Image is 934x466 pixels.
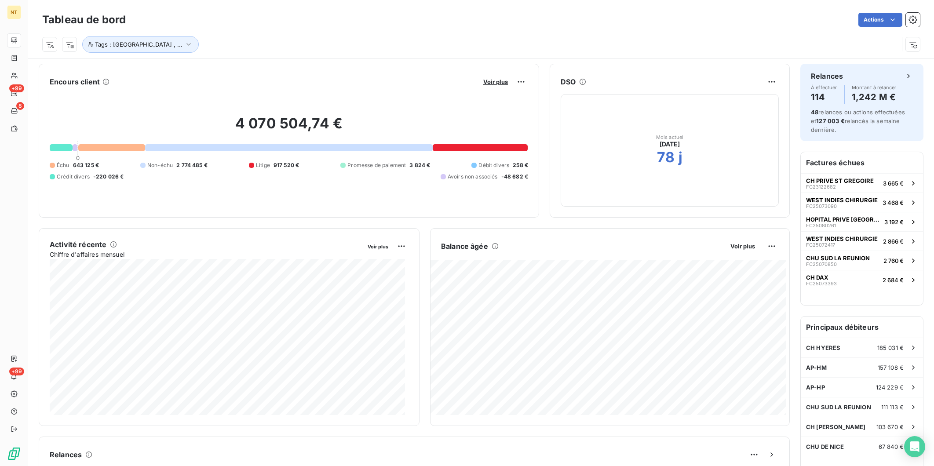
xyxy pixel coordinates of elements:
[409,161,430,169] span: 3 824 €
[806,384,825,391] span: AP-HP
[883,238,904,245] span: 2 866 €
[883,277,904,284] span: 2 684 €
[801,152,923,173] h6: Factures échues
[656,135,684,140] span: Mois actuel
[806,281,837,286] span: FC25073393
[347,161,406,169] span: Promesse de paiement
[679,149,682,166] h2: j
[878,364,904,371] span: 157 108 €
[801,270,923,289] button: CH DAXFC250733932 684 €
[483,78,508,85] span: Voir plus
[806,274,828,281] span: CH DAX
[806,364,827,371] span: AP-HM
[881,404,904,411] span: 111 113 €
[806,242,835,248] span: FC25072417
[730,243,755,250] span: Voir plus
[728,242,758,250] button: Voir plus
[657,149,675,166] h2: 78
[806,262,837,267] span: FC25070850
[806,223,836,228] span: FC25080261
[806,184,836,189] span: FC23122682
[883,199,904,206] span: 3 468 €
[883,257,904,264] span: 2 760 €
[7,447,21,461] img: Logo LeanPay
[806,255,870,262] span: CHU SUD LA REUNION
[801,193,923,212] button: WEST INDIES CHIRURGIEFC250730903 468 €
[76,154,80,161] span: 0
[50,250,361,259] span: Chiffre d'affaires mensuel
[256,161,270,169] span: Litige
[176,161,208,169] span: 2 774 485 €
[57,161,69,169] span: Échu
[852,85,897,90] span: Montant à relancer
[816,117,844,124] span: 127 003 €
[883,180,904,187] span: 3 665 €
[801,317,923,338] h6: Principaux débiteurs
[879,443,904,450] span: 67 840 €
[147,161,173,169] span: Non-échu
[811,71,843,81] h6: Relances
[481,78,511,86] button: Voir plus
[82,36,199,53] button: Tags : [GEOGRAPHIC_DATA] , ...
[95,41,182,48] span: Tags : [GEOGRAPHIC_DATA] , ...
[801,173,923,193] button: CH PRIVE ST GREGOIREFC231226823 665 €
[448,173,498,181] span: Avoirs non associés
[811,109,905,133] span: relances ou actions effectuées et relancés la semaine dernière.
[801,231,923,251] button: WEST INDIES CHIRURGIEFC250724172 866 €
[441,241,488,251] h6: Balance âgée
[806,177,874,184] span: CH PRIVE ST GREGOIRE
[42,12,126,28] h3: Tableau de bord
[73,161,99,169] span: 643 125 €
[501,173,528,181] span: -48 682 €
[806,344,840,351] span: CH HYERES
[806,443,844,450] span: CHU DE NICE
[93,173,124,181] span: -220 026 €
[50,76,100,87] h6: Encours client
[877,344,904,351] span: 185 031 €
[806,235,878,242] span: WEST INDIES CHIRURGIE
[50,449,82,460] h6: Relances
[801,251,923,270] button: CHU SUD LA REUNIONFC250708502 760 €
[806,423,865,430] span: CH [PERSON_NAME]
[806,204,837,209] span: FC25073090
[806,404,871,411] span: CHU SUD LA REUNION
[365,242,391,250] button: Voir plus
[561,76,576,87] h6: DSO
[811,90,837,104] h4: 114
[876,423,904,430] span: 103 670 €
[904,436,925,457] div: Open Intercom Messenger
[852,90,897,104] h4: 1,242 M €
[9,368,24,375] span: +99
[801,212,923,231] button: HOPITAL PRIVE [GEOGRAPHIC_DATA]FC250802613 192 €
[660,140,680,149] span: [DATE]
[811,109,818,116] span: 48
[513,161,528,169] span: 258 €
[876,384,904,391] span: 124 229 €
[368,244,388,250] span: Voir plus
[811,85,837,90] span: À effectuer
[57,173,90,181] span: Crédit divers
[50,239,106,250] h6: Activité récente
[478,161,509,169] span: Débit divers
[274,161,299,169] span: 917 520 €
[50,115,528,141] h2: 4 070 504,74 €
[806,216,881,223] span: HOPITAL PRIVE [GEOGRAPHIC_DATA]
[7,5,21,19] div: NT
[9,84,24,92] span: +99
[806,197,878,204] span: WEST INDIES CHIRURGIE
[884,218,904,226] span: 3 192 €
[16,102,24,110] span: 8
[858,13,902,27] button: Actions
